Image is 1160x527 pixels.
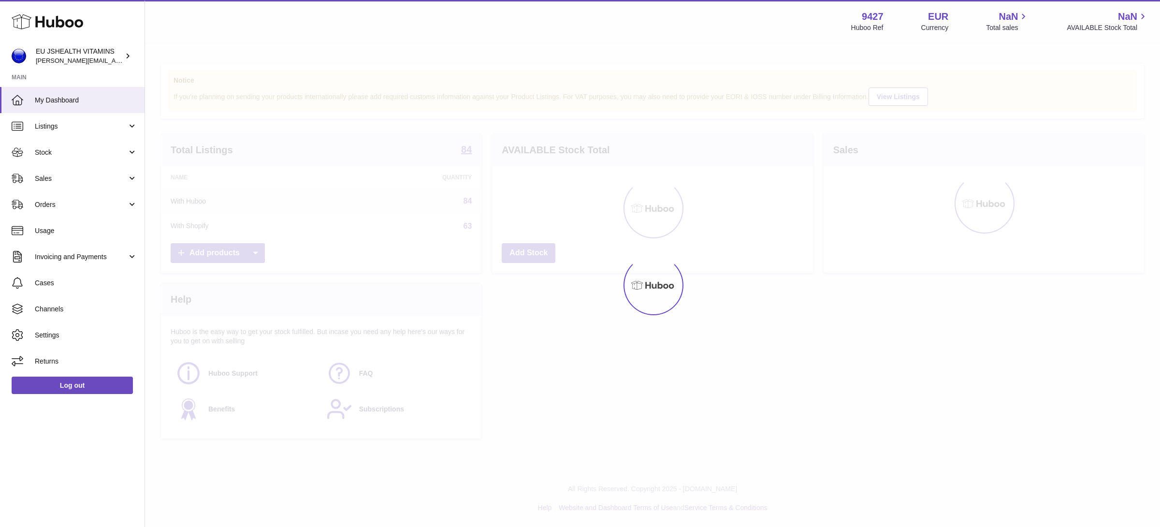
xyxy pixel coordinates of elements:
a: NaN Total sales [986,10,1029,32]
div: Huboo Ref [851,23,884,32]
span: NaN [999,10,1018,23]
span: My Dashboard [35,96,137,105]
span: NaN [1118,10,1137,23]
span: Channels [35,305,137,314]
img: laura@jessicasepel.com [12,49,26,63]
div: Currency [921,23,949,32]
div: EU JSHEALTH VITAMINS [36,47,123,65]
span: Orders [35,200,127,209]
span: Total sales [986,23,1029,32]
span: Settings [35,331,137,340]
strong: 9427 [862,10,884,23]
a: Log out [12,377,133,394]
strong: EUR [928,10,948,23]
span: Cases [35,278,137,288]
span: Usage [35,226,137,235]
span: AVAILABLE Stock Total [1067,23,1148,32]
a: NaN AVAILABLE Stock Total [1067,10,1148,32]
span: [PERSON_NAME][EMAIL_ADDRESS][DOMAIN_NAME] [36,57,194,64]
span: Listings [35,122,127,131]
span: Sales [35,174,127,183]
span: Returns [35,357,137,366]
span: Stock [35,148,127,157]
span: Invoicing and Payments [35,252,127,262]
